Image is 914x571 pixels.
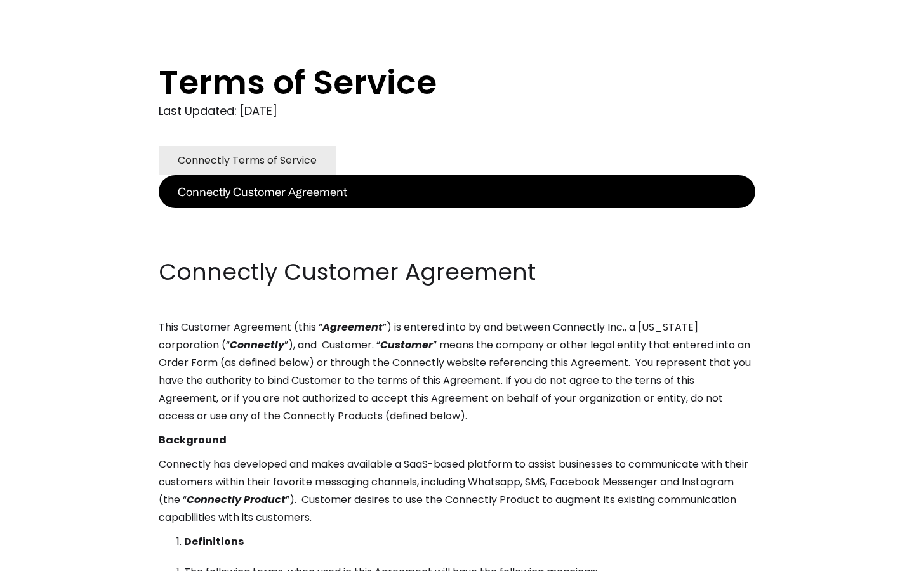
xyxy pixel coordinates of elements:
[184,534,244,549] strong: Definitions
[187,492,286,507] em: Connectly Product
[159,433,227,447] strong: Background
[159,318,755,425] p: This Customer Agreement (this “ ”) is entered into by and between Connectly Inc., a [US_STATE] co...
[159,232,755,250] p: ‍
[25,549,76,567] ul: Language list
[159,256,755,288] h2: Connectly Customer Agreement
[380,338,433,352] em: Customer
[322,320,383,334] em: Agreement
[159,208,755,226] p: ‍
[159,456,755,527] p: Connectly has developed and makes available a SaaS-based platform to assist businesses to communi...
[13,548,76,567] aside: Language selected: English
[178,152,317,169] div: Connectly Terms of Service
[178,183,347,200] div: Connectly Customer Agreement
[159,63,705,102] h1: Terms of Service
[159,102,755,121] div: Last Updated: [DATE]
[230,338,284,352] em: Connectly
